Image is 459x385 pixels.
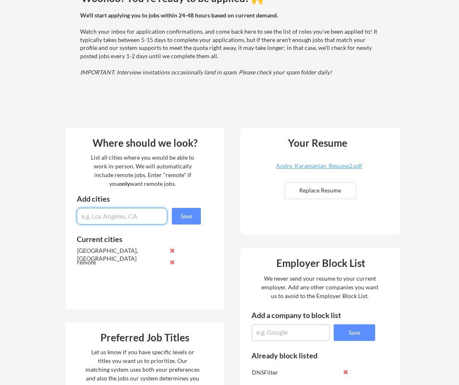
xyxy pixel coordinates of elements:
div: [GEOGRAPHIC_DATA], [GEOGRAPHIC_DATA] [77,247,165,263]
div: Current cities [77,235,192,243]
em: IMPORTANT: Interview invitations occasionally land in spam. Please check your spam folder daily! [80,69,332,76]
div: Employer Block List [244,258,398,268]
div: Your Resume [276,138,359,148]
div: Preferred Job Titles [68,333,222,343]
button: Save [172,208,201,225]
div: Andre_Karamanian_Resume2.pdf [270,163,369,169]
div: remote [77,258,165,267]
div: Watch your inbox for application confirmations, and come back here to see the list of roles you'v... [80,11,379,77]
div: Where should we look? [68,138,222,148]
div: List all cities where you would be able to work in-person. We will automatically include remote j... [85,153,200,188]
button: Save [334,324,375,341]
div: We never send your resume to your current employer. Add any other companies you want us to avoid ... [261,274,379,300]
input: e.g. Los Angeles, CA [77,208,167,225]
div: Add cities [77,195,203,202]
div: Add a company to block list [251,311,355,319]
a: Andre_Karamanian_Resume2.pdf [270,163,369,176]
div: DNSFilter [252,368,339,377]
strong: only [119,180,130,187]
strong: We'll start applying you to jobs within 24-48 hours based on current demand. [80,12,278,19]
div: Already block listed [251,352,364,359]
